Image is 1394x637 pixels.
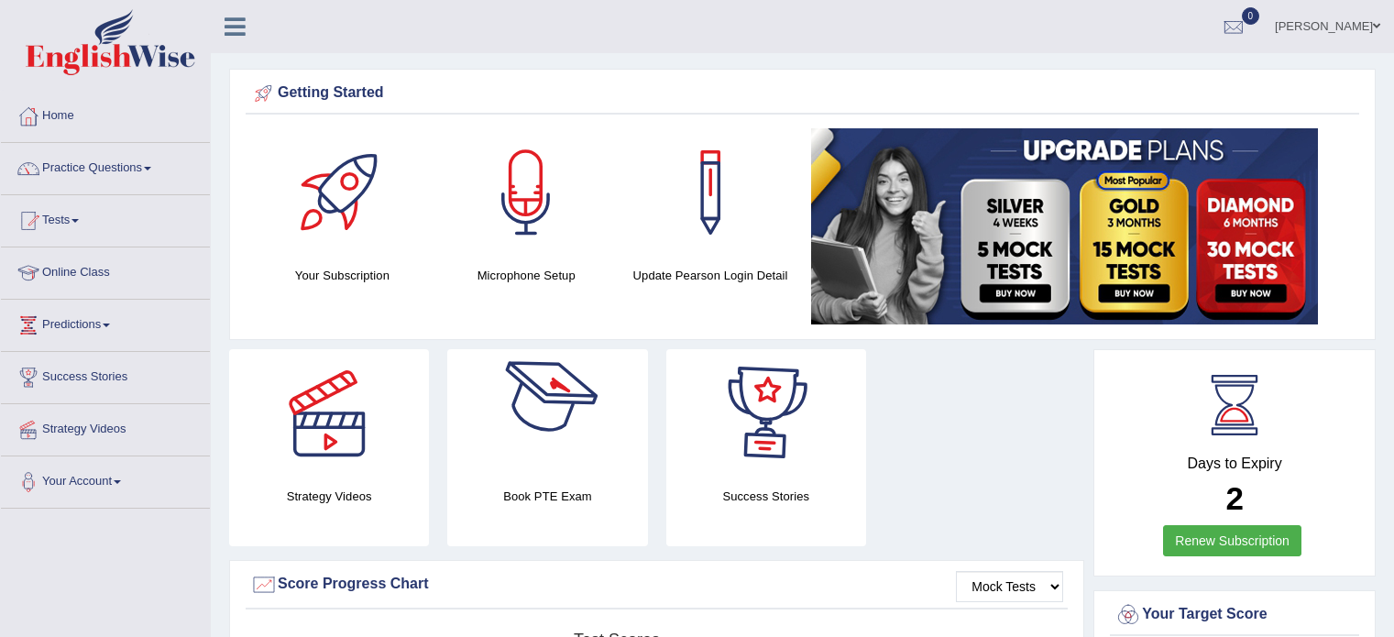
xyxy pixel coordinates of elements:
[811,128,1318,324] img: small5.jpg
[1114,456,1355,472] h4: Days to Expiry
[229,487,429,506] h4: Strategy Videos
[1,195,210,241] a: Tests
[666,487,866,506] h4: Success Stories
[1,352,210,398] a: Success Stories
[447,487,647,506] h4: Book PTE Exam
[259,266,425,285] h4: Your Subscription
[444,266,609,285] h4: Microphone Setup
[1,91,210,137] a: Home
[1,143,210,189] a: Practice Questions
[628,266,794,285] h4: Update Pearson Login Detail
[250,571,1063,599] div: Score Progress Chart
[1242,7,1260,25] span: 0
[1225,480,1243,516] b: 2
[250,80,1355,107] div: Getting Started
[1,404,210,450] a: Strategy Videos
[1,456,210,502] a: Your Account
[1,247,210,293] a: Online Class
[1,300,210,346] a: Predictions
[1114,601,1355,629] div: Your Target Score
[1163,525,1301,556] a: Renew Subscription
